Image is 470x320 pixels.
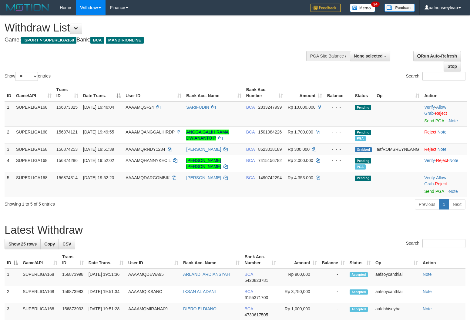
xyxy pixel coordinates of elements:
[350,289,368,295] span: Accepted
[246,147,255,152] span: BCA
[288,130,313,134] span: Rp 1.700.000
[423,306,432,311] a: Note
[423,289,432,294] a: Note
[355,176,371,181] span: Pending
[246,158,255,163] span: BCA
[14,155,54,172] td: SUPERLIGA168
[126,269,181,286] td: AAAAMQDEWA95
[86,286,126,303] td: [DATE] 19:51:34
[355,147,372,152] span: Grabbed
[424,189,444,194] a: Send PGA
[324,84,352,101] th: Balance
[278,269,319,286] td: Rp 900,000
[183,306,217,311] a: DIERO ELDIANO
[422,144,467,155] td: ·
[83,175,114,180] span: [DATE] 19:52:20
[438,130,447,134] a: Note
[288,158,313,163] span: Rp 2.000.000
[288,105,316,110] span: Rp 10.000.000
[14,126,54,144] td: SUPERLIGA168
[244,84,285,101] th: Bank Acc. Number: activate to sort column ascending
[278,286,319,303] td: Rp 3,750,000
[54,84,81,101] th: Trans ID: activate to sort column ascending
[5,172,14,197] td: 5
[242,251,278,269] th: Bank Acc. Number: activate to sort column ascending
[244,272,253,277] span: BCA
[258,158,282,163] span: Copy 7415156782 to clipboard
[5,155,14,172] td: 4
[352,84,374,101] th: Status
[423,272,432,277] a: Note
[350,272,368,277] span: Accepted
[436,158,448,163] a: Reject
[83,130,114,134] span: [DATE] 19:49:55
[355,130,371,135] span: Pending
[439,199,449,209] a: 1
[59,239,75,249] a: CSV
[350,4,375,12] img: Button%20Memo.svg
[422,126,467,144] td: ·
[5,224,465,236] h1: Latest Withdraw
[186,175,221,180] a: [PERSON_NAME]
[422,155,467,172] td: · ·
[306,51,350,61] div: PGA Site Balance /
[244,278,268,283] span: Copy 5420823781 to clipboard
[20,286,60,303] td: SUPERLIGA168
[355,136,365,141] span: Marked by aafsoycanthlai
[449,118,458,123] a: Note
[183,272,230,277] a: ARLANDI ARDIANSYAH
[83,147,114,152] span: [DATE] 19:51:39
[126,147,165,152] span: AAAAMQRNDY1234
[415,199,439,209] a: Previous
[384,4,415,12] img: panduan.png
[246,175,255,180] span: BCA
[355,164,365,170] span: Marked by aafsoycanthlai
[278,251,319,269] th: Amount: activate to sort column ascending
[56,105,78,110] span: 156873825
[424,105,446,116] span: ·
[355,105,371,110] span: Pending
[327,146,350,152] div: - - -
[86,269,126,286] td: [DATE] 19:51:36
[424,158,435,163] a: Verify
[373,286,420,303] td: aafsoycanthlai
[40,239,59,249] a: Copy
[5,22,307,34] h1: Withdraw List
[126,286,181,303] td: AAAAMQIKSANO
[126,130,175,134] span: AAAAMQANGGALIHRDP
[90,37,104,44] span: BCA
[5,239,41,249] a: Show 25 rows
[285,84,325,101] th: Amount: activate to sort column ascending
[83,105,114,110] span: [DATE] 19:46:04
[424,130,436,134] a: Reject
[44,242,55,246] span: Copy
[406,72,465,81] label: Search:
[350,307,368,312] span: Accepted
[126,105,154,110] span: AAAAMQSF24
[246,105,255,110] span: BCA
[5,126,14,144] td: 2
[14,101,54,127] td: SUPERLIGA168
[14,144,54,155] td: SUPERLIGA168
[244,289,253,294] span: BCA
[373,269,420,286] td: aafsoycanthlai
[422,84,467,101] th: Action
[83,158,114,163] span: [DATE] 19:52:02
[422,239,465,248] input: Search:
[374,144,422,155] td: aafROMSREYNEANG
[183,289,216,294] a: IKSAN AL ADANI
[126,175,170,180] span: AAAAMQDARGOMBIK
[5,3,51,12] img: MOTION_logo.png
[449,199,465,209] a: Next
[424,147,436,152] a: Reject
[60,251,86,269] th: Trans ID: activate to sort column ascending
[258,130,282,134] span: Copy 1501084226 to clipboard
[435,111,447,116] a: Reject
[8,242,37,246] span: Show 25 rows
[424,118,444,123] a: Send PGA
[5,101,14,127] td: 1
[413,51,461,61] a: Run Auto-Refresh
[56,158,78,163] span: 156874286
[5,72,51,81] label: Show entries
[5,144,14,155] td: 3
